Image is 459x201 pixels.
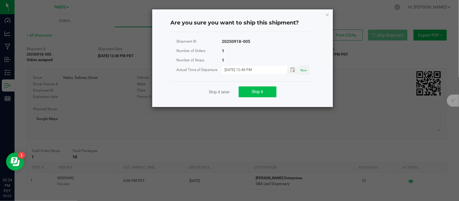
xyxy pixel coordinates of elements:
[176,66,222,74] div: Actual Time of Departure
[176,47,222,55] div: Number of Orders
[222,66,281,73] input: MM/dd/yyyy HH:MM a
[222,57,224,64] div: 1
[301,69,307,72] span: Now
[325,11,329,18] button: Close
[6,153,24,171] iframe: Resource center
[176,57,222,64] div: Number of Stops
[287,66,299,73] span: Toggle popup
[222,47,224,55] div: 1
[239,86,277,97] button: Ship it
[18,152,25,159] iframe: Resource center unread badge
[209,89,230,95] a: Ship it later
[176,38,222,45] div: Shipment ID
[222,38,250,45] div: 20250918-005
[252,89,264,94] span: Ship it
[170,19,315,27] h4: Are you sure you want to ship this shipment?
